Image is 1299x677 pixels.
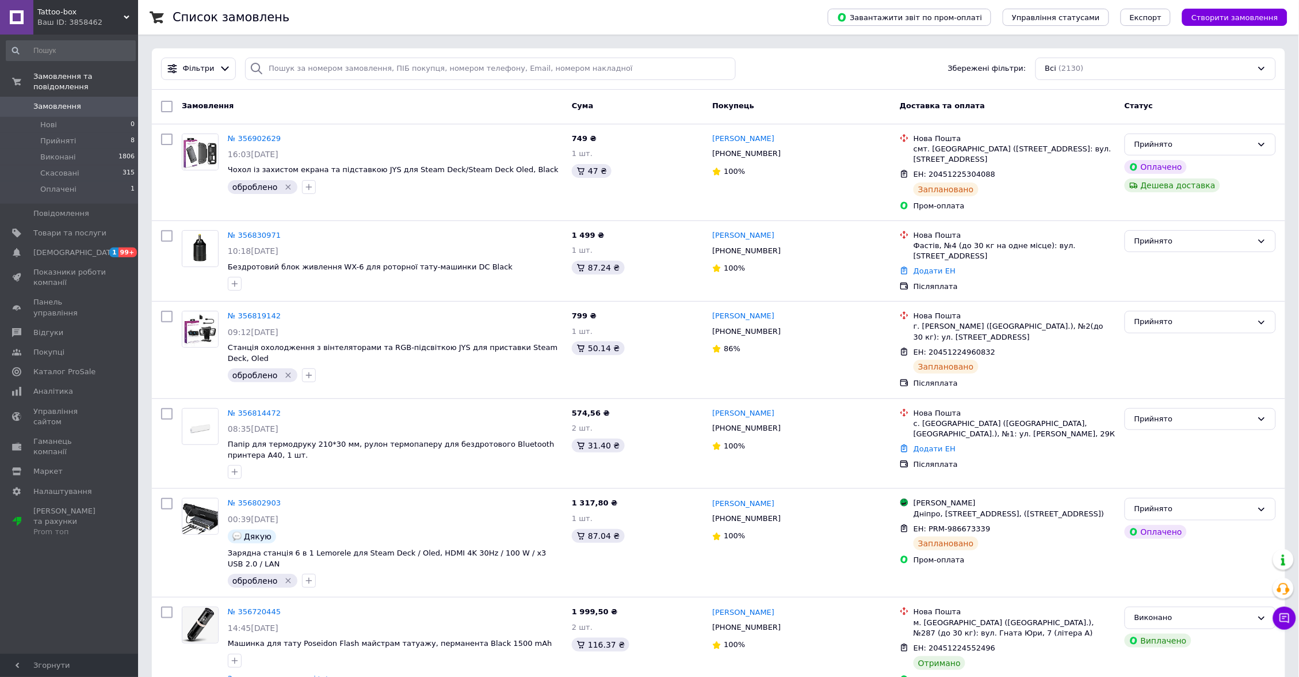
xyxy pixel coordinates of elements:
span: Відгуки [33,328,63,338]
input: Пошук [6,40,136,61]
span: ЕН: PRM-986673339 [914,524,991,533]
span: 08:35[DATE] [228,424,278,433]
span: 315 [123,168,135,178]
div: Нова Пошта [914,607,1115,617]
img: Фото товару [182,311,218,347]
span: 8 [131,136,135,146]
span: Доставка та оплата [900,101,985,110]
span: 14:45[DATE] [228,623,278,633]
span: Замовлення [182,101,234,110]
a: Станція охолодження з вінтеляторами та RGB-підсвіткою JYS для приставки Steam Deck, Oled [228,343,557,363]
div: [PHONE_NUMBER] [710,324,783,339]
div: Нова Пошта [914,134,1115,144]
div: г. [PERSON_NAME] ([GEOGRAPHIC_DATA].), №2(до 30 кг): ул. [STREET_ADDRESS] [914,321,1115,342]
a: Фото товару [182,230,219,267]
span: 574,56 ₴ [572,409,610,417]
span: 1 [131,184,135,195]
div: [PHONE_NUMBER] [710,421,783,436]
img: :speech_balloon: [232,532,242,541]
span: Оплачені [40,184,77,195]
span: Tattoo-box [37,7,124,17]
a: № 356720445 [228,607,281,616]
div: Заплановано [914,360,979,374]
span: Покупці [33,347,64,357]
div: Нова Пошта [914,230,1115,241]
span: 00:39[DATE] [228,515,278,524]
span: 2 шт. [572,424,593,432]
div: Прийнято [1134,316,1252,328]
span: Cума [572,101,593,110]
span: 749 ₴ [572,134,597,143]
span: Каталог ProSale [33,367,95,377]
span: (2130) [1059,64,1083,73]
span: Прийняті [40,136,76,146]
a: № 356802903 [228,499,281,507]
a: [PERSON_NAME] [712,230,774,241]
a: Фото товару [182,134,219,170]
div: Заплановано [914,182,979,196]
a: № 356814472 [228,409,281,417]
a: Створити замовлення [1171,13,1287,21]
span: Створити замовлення [1191,13,1278,22]
button: Експорт [1121,9,1171,26]
div: 47 ₴ [572,164,612,178]
div: с. [GEOGRAPHIC_DATA] ([GEOGRAPHIC_DATA], [GEOGRAPHIC_DATA].), №1: ул. [PERSON_NAME], 29К [914,419,1115,439]
div: Післяплата [914,459,1115,470]
span: 1 317,80 ₴ [572,499,617,507]
span: 1 999,50 ₴ [572,607,617,616]
span: Скасовані [40,168,79,178]
span: [DEMOGRAPHIC_DATA] [33,248,119,258]
span: 100% [724,167,745,176]
button: Створити замовлення [1182,9,1287,26]
span: 0 [131,120,135,130]
span: 1806 [119,152,135,162]
div: Дніпро, [STREET_ADDRESS], ([STREET_ADDRESS]) [914,509,1115,519]
h1: Список замовлень [173,10,289,24]
a: Додати ЕН [914,444,956,453]
span: 1 499 ₴ [572,231,604,239]
div: [PHONE_NUMBER] [710,511,783,526]
a: Зарядна станція 6 в 1 Lemorele для Steam Deck / Oled, HDMI 4K 30Hz / 100 W / x3 USB 2.0 / LAN [228,549,547,568]
div: Післяплата [914,378,1115,389]
span: Експорт [1130,13,1162,22]
span: Аналітика [33,386,73,397]
a: Папір для термодруку 210*30 мм, рулон термопаперу для бездротового Bluetooth принтера A40, 1 шт. [228,440,555,459]
span: [PERSON_NAME] та рахунки [33,506,106,538]
div: Виконано [1134,612,1252,624]
span: 2 шт. [572,623,593,632]
span: 1 шт. [572,149,593,158]
span: 1 шт. [572,514,593,523]
div: [PHONE_NUMBER] [710,620,783,635]
svg: Видалити мітку [284,371,293,380]
div: [PHONE_NUMBER] [710,244,783,258]
div: Прийнято [1134,235,1252,248]
span: 799 ₴ [572,311,597,320]
span: 10:18[DATE] [228,246,278,256]
img: Фото товару [182,134,218,170]
div: 87.24 ₴ [572,261,624,275]
div: Фастів, №4 (до 30 кг на одне місце): вул. [STREET_ADDRESS] [914,241,1115,261]
span: 100% [724,531,745,540]
a: Чохол із захистом екрана та підставкою JYS для Steam Deck/Steam Deck Oled, Black [228,165,559,174]
img: Фото товару [182,409,218,443]
input: Пошук за номером замовлення, ПІБ покупця, номером телефону, Email, номером накладної [245,58,735,80]
a: Фото товару [182,311,219,348]
span: Статус [1125,101,1153,110]
a: Фото товару [182,498,219,535]
button: Завантажити звіт по пром-оплаті [828,9,991,26]
div: Прийнято [1134,503,1252,515]
div: Післяплата [914,282,1115,292]
span: Панель управління [33,297,106,318]
div: Дешева доставка [1125,178,1220,192]
span: Фільтри [183,63,215,74]
span: Управління статусами [1012,13,1100,22]
span: Покупець [712,101,754,110]
button: Чат з покупцем [1273,607,1296,630]
span: Замовлення [33,101,81,112]
div: Пром-оплата [914,201,1115,211]
div: Заплановано [914,537,979,550]
span: оброблено [232,576,278,585]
